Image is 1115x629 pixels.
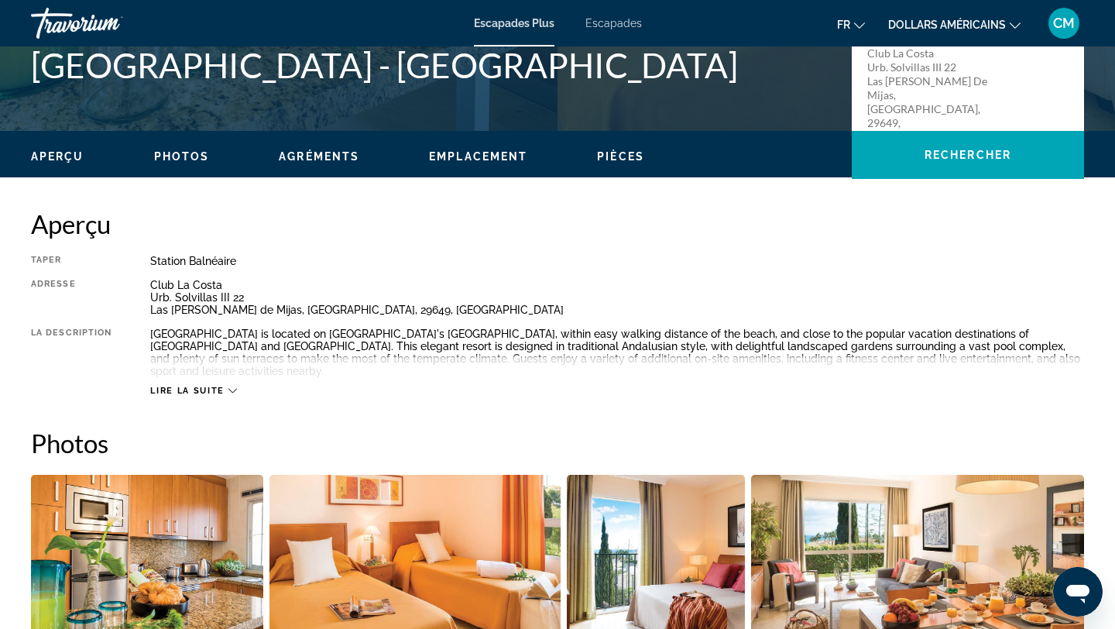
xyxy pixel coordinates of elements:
[31,45,836,85] h1: [GEOGRAPHIC_DATA] - [GEOGRAPHIC_DATA]
[31,279,111,316] div: Adresse
[852,131,1084,179] button: Rechercher
[925,149,1011,161] span: Rechercher
[31,150,84,163] span: Aperçu
[888,13,1021,36] button: Changer de devise
[1044,7,1084,40] button: Menu utilisateur
[150,255,1084,267] div: Station balnéaire
[150,385,236,397] button: Lire la suite
[888,19,1006,31] font: dollars américains
[597,150,644,163] span: Pièces
[585,17,642,29] a: Escapades
[867,46,991,144] p: Club La Costa Urb. Solvillas III 22 Las [PERSON_NAME] de Mijas, [GEOGRAPHIC_DATA], 29649, [GEOGRA...
[150,279,1084,316] div: Club La Costa Urb. Solvillas III 22 Las [PERSON_NAME] de Mijas, [GEOGRAPHIC_DATA], 29649, [GEOGRA...
[31,328,111,377] div: La description
[150,328,1084,377] div: [GEOGRAPHIC_DATA] is located on [GEOGRAPHIC_DATA]'s [GEOGRAPHIC_DATA], within easy walking distan...
[837,19,850,31] font: fr
[1053,567,1103,617] iframe: Bouton de lancement de la fenêtre de messagerie
[429,150,527,163] button: Emplacement
[154,150,210,163] span: Photos
[279,150,359,163] span: Agréments
[31,428,1084,459] h2: Photos
[597,150,644,163] button: Pièces
[429,150,527,163] span: Emplacement
[154,150,210,163] button: Photos
[31,255,111,267] div: Taper
[837,13,865,36] button: Changer de langue
[31,3,186,43] a: Travorium
[150,386,224,396] span: Lire la suite
[31,150,84,163] button: Aperçu
[31,208,1084,239] h2: Aperçu
[279,150,359,163] button: Agréments
[474,17,554,29] a: Escapades Plus
[1053,15,1075,31] font: CM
